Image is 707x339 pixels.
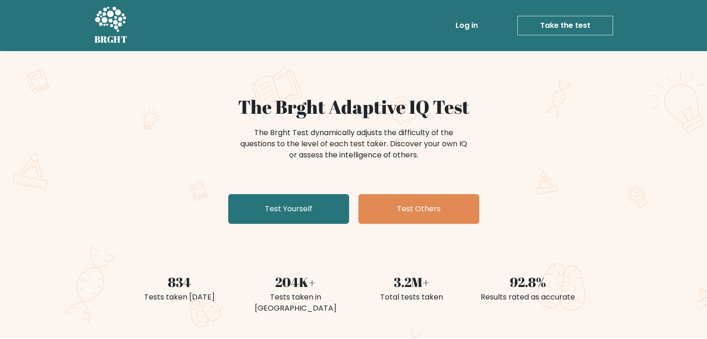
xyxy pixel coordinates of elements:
[243,272,348,292] div: 204K+
[127,96,581,118] h1: The Brght Adaptive IQ Test
[452,16,482,35] a: Log in
[359,292,464,303] div: Total tests taken
[127,272,232,292] div: 834
[517,16,613,35] a: Take the test
[94,4,128,47] a: BRGHT
[476,272,581,292] div: 92.8%
[238,127,470,161] div: The Brght Test dynamically adjusts the difficulty of the questions to the level of each test take...
[94,34,128,45] h5: BRGHT
[228,194,349,224] a: Test Yourself
[358,194,479,224] a: Test Others
[359,272,464,292] div: 3.2M+
[243,292,348,314] div: Tests taken in [GEOGRAPHIC_DATA]
[476,292,581,303] div: Results rated as accurate
[127,292,232,303] div: Tests taken [DATE]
